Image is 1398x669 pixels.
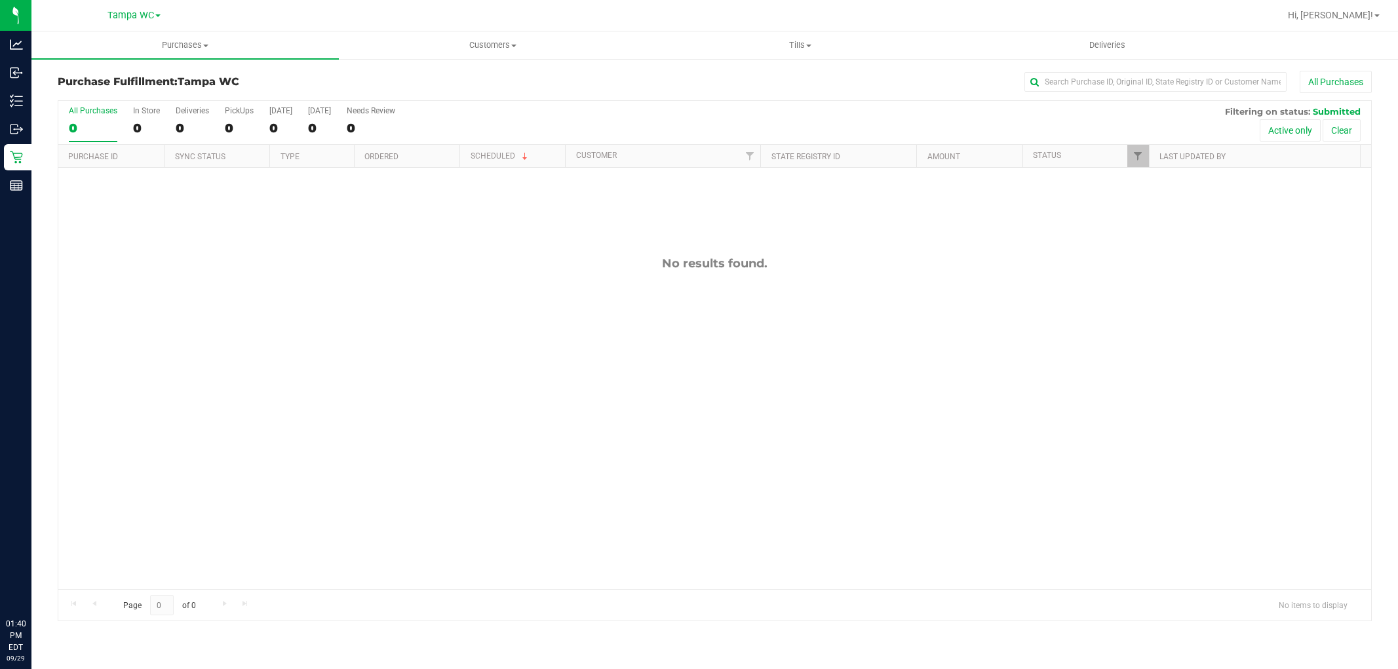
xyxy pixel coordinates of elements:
span: Tampa WC [178,75,239,88]
a: Tills [646,31,954,59]
div: All Purchases [69,106,117,115]
a: Filter [739,145,760,167]
inline-svg: Reports [10,179,23,192]
button: Active only [1260,119,1321,142]
span: No items to display [1268,595,1358,615]
button: All Purchases [1300,71,1372,93]
a: Ordered [364,152,398,161]
inline-svg: Retail [10,151,23,164]
input: Search Purchase ID, Original ID, State Registry ID or Customer Name... [1024,72,1287,92]
a: Purchases [31,31,339,59]
a: Customer [576,151,617,160]
div: [DATE] [269,106,292,115]
div: 0 [69,121,117,136]
iframe: Resource center [13,564,52,603]
div: 0 [133,121,160,136]
span: Hi, [PERSON_NAME]! [1288,10,1373,20]
a: Type [281,152,300,161]
a: Scheduled [471,151,530,161]
button: Clear [1323,119,1361,142]
a: Deliveries [954,31,1261,59]
div: 0 [347,121,395,136]
span: Customers [340,39,646,51]
a: Customers [339,31,646,59]
a: State Registry ID [771,152,840,161]
span: Tills [647,39,953,51]
inline-svg: Outbound [10,123,23,136]
div: PickUps [225,106,254,115]
span: Tampa WC [107,10,154,21]
div: 0 [269,121,292,136]
div: Deliveries [176,106,209,115]
a: Sync Status [175,152,225,161]
p: 09/29 [6,653,26,663]
div: In Store [133,106,160,115]
div: [DATE] [308,106,331,115]
span: Filtering on status: [1225,106,1310,117]
span: Submitted [1313,106,1361,117]
span: Purchases [31,39,339,51]
span: Page of 0 [112,595,206,615]
div: No results found. [58,256,1371,271]
h3: Purchase Fulfillment: [58,76,495,88]
a: Status [1033,151,1061,160]
p: 01:40 PM EDT [6,618,26,653]
div: 0 [176,121,209,136]
a: Last Updated By [1159,152,1226,161]
a: Amount [927,152,960,161]
inline-svg: Analytics [10,38,23,51]
div: 0 [225,121,254,136]
a: Filter [1127,145,1149,167]
inline-svg: Inventory [10,94,23,107]
div: Needs Review [347,106,395,115]
div: 0 [308,121,331,136]
a: Purchase ID [68,152,118,161]
span: Deliveries [1072,39,1143,51]
inline-svg: Inbound [10,66,23,79]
